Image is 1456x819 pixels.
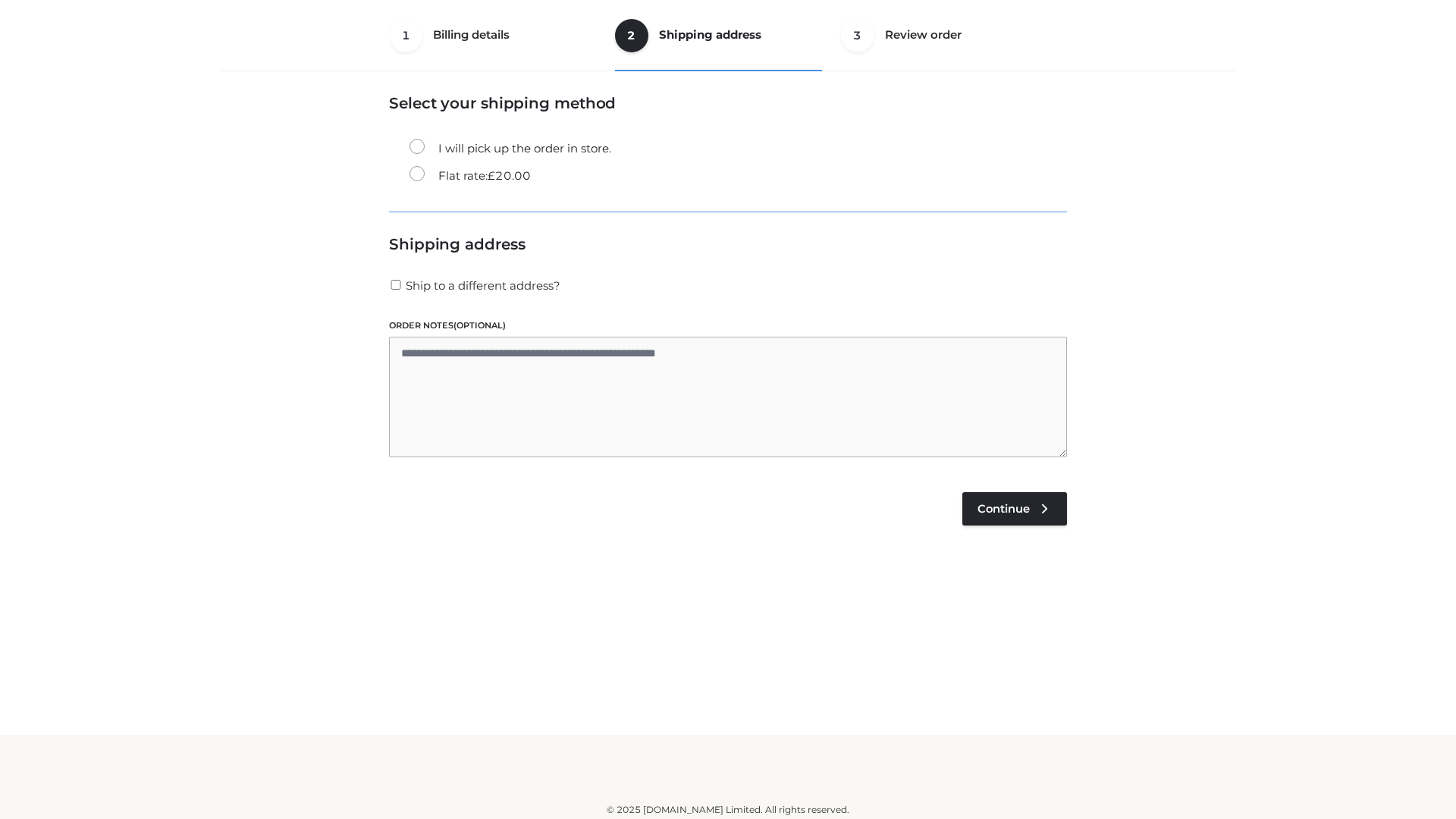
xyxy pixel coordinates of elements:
a: Continue [962,492,1067,526]
label: I will pick up the order in store. [409,139,611,158]
span: Ship to a different address? [406,278,560,293]
h3: Shipping address [389,235,1067,253]
div: © 2025 [DOMAIN_NAME] Limited. All rights reserved. [225,802,1231,817]
span: Continue [977,502,1030,516]
label: Flat rate: [409,166,531,186]
bdi: 20.00 [488,168,531,183]
input: Ship to a different address? [389,280,403,290]
span: (optional) [453,320,506,331]
label: Order notes [389,318,1067,333]
h3: Select your shipping method [389,94,1067,112]
span: £ [488,168,495,183]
